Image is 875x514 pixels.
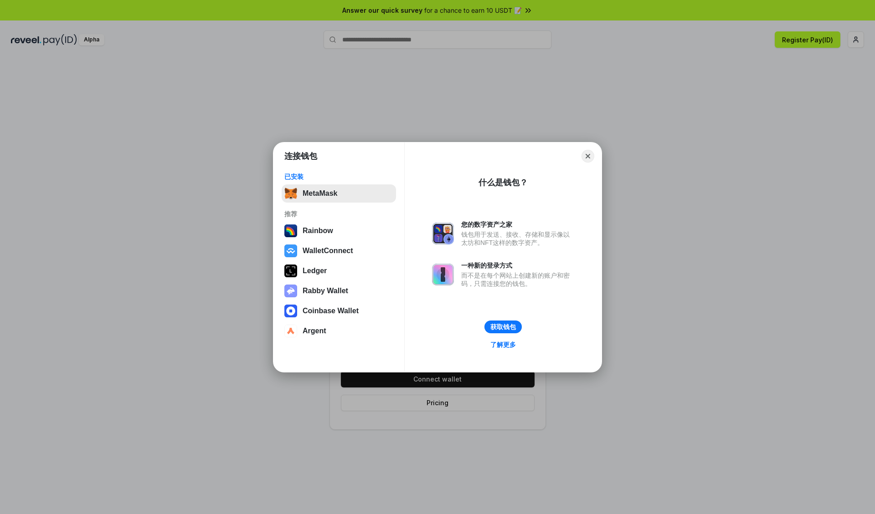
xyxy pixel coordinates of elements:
[432,264,454,285] img: svg+xml,%3Csvg%20xmlns%3D%22http%3A%2F%2Fwww.w3.org%2F2000%2Fsvg%22%20fill%3D%22none%22%20viewBox...
[303,247,353,255] div: WalletConnect
[484,321,522,333] button: 获取钱包
[490,341,516,349] div: 了解更多
[282,222,396,240] button: Rainbow
[282,184,396,203] button: MetaMask
[284,151,317,162] h1: 连接钱包
[284,173,393,181] div: 已安装
[284,210,393,218] div: 推荐
[282,262,396,280] button: Ledger
[282,282,396,300] button: Rabby Wallet
[461,220,574,229] div: 您的数字资产之家
[282,302,396,320] button: Coinbase Wallet
[284,325,297,337] img: svg+xml,%3Csvg%20width%3D%2228%22%20height%3D%2228%22%20viewBox%3D%220%200%2028%2028%22%20fill%3D...
[284,244,297,257] img: svg+xml,%3Csvg%20width%3D%2228%22%20height%3D%2228%22%20viewBox%3D%220%200%2028%2028%22%20fill%3D...
[432,223,454,244] img: svg+xml,%3Csvg%20xmlns%3D%22http%3A%2F%2Fwww.w3.org%2F2000%2Fsvg%22%20fill%3D%22none%22%20viewBox...
[282,242,396,260] button: WalletConnect
[284,224,297,237] img: svg+xml,%3Csvg%20width%3D%22120%22%20height%3D%22120%22%20viewBox%3D%220%200%20120%20120%22%20fil...
[282,322,396,340] button: Argent
[582,150,594,163] button: Close
[303,189,337,198] div: MetaMask
[303,267,327,275] div: Ledger
[461,271,574,288] div: 而不是在每个网站上创建新的账户和密码，只需连接您的钱包。
[303,287,348,295] div: Rabby Wallet
[303,327,326,335] div: Argent
[479,177,528,188] div: 什么是钱包？
[303,227,333,235] div: Rainbow
[485,339,521,351] a: 了解更多
[284,187,297,200] img: svg+xml,%3Csvg%20fill%3D%22none%22%20height%3D%2233%22%20viewBox%3D%220%200%2035%2033%22%20width%...
[284,285,297,297] img: svg+xml,%3Csvg%20xmlns%3D%22http%3A%2F%2Fwww.w3.org%2F2000%2Fsvg%22%20fill%3D%22none%22%20viewBox...
[461,261,574,270] div: 一种新的登录方式
[461,230,574,247] div: 钱包用于发送、接收、存储和显示像以太坊和NFT这样的数字资产。
[303,307,359,315] div: Coinbase Wallet
[284,265,297,277] img: svg+xml,%3Csvg%20xmlns%3D%22http%3A%2F%2Fwww.w3.org%2F2000%2Fsvg%22%20width%3D%2228%22%20height%3...
[284,305,297,317] img: svg+xml,%3Csvg%20width%3D%2228%22%20height%3D%2228%22%20viewBox%3D%220%200%2028%2028%22%20fill%3D...
[490,323,516,331] div: 获取钱包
